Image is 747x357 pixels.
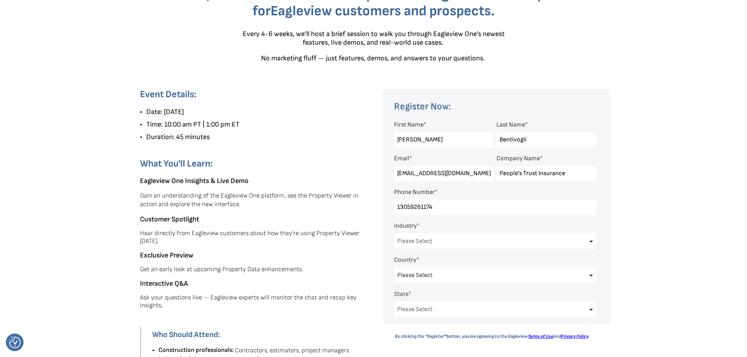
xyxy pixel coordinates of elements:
a: Terms of Use [528,333,553,339]
span: Construction professionals: [158,346,234,354]
span: Hear directly from Eagleview customers about how they’re using Property Viewer [DATE]. [140,229,360,245]
span: Email [394,155,409,162]
i: button, you are agreeing to the Eagleview [446,333,528,339]
span: Register Now: [394,101,451,112]
span: What You'll Learn: [140,158,213,169]
span: Industry [394,222,417,230]
span: Every 4-6 weeks, we’ll host a brief session to walk you through Eagleview One’s newest features, ... [243,30,505,47]
span: Interactive Q&A [140,279,188,287]
button: Consent Preferences [9,337,21,348]
span: Date: [DATE] [146,108,184,116]
span: No marketing fluff — just features, demos, and answers to your questions. [261,54,485,62]
img: Revisit consent button [9,337,21,348]
span: Customer Spotlight [140,215,199,223]
i: ” [444,333,446,339]
span: State [394,290,409,298]
span: Phone Number [394,188,435,196]
span: Company Name [496,155,540,162]
span: Get an early look at upcoming Property Data enhancements. [140,265,303,273]
i: . [588,333,589,339]
span: Eagleview One Insights & Live Demo [140,177,249,185]
span: Eagleview customers and prospects. [271,3,495,20]
i: and [553,333,561,339]
strong: Who Should Attend: [152,330,220,339]
span: Exclusive Preview [140,251,193,259]
span: Gain an understanding of the Eagleview One platform, see the Property Viewer in action and explor... [140,192,358,208]
a: Privacy Policy [561,333,588,339]
span: First Name [394,121,423,129]
i: By clicking the “Register [395,333,444,339]
span: Last Name [496,121,525,129]
span: . [161,301,163,309]
span: Duration: 45 minutes [146,133,210,141]
span: Event Details: [140,89,196,100]
span: Time: 10:00 am PT | 1:00 pm ET [146,120,240,129]
span: Ask your questions live — Eagleview experts will monitor the chat and recap key insights [140,294,356,309]
span: Country [394,256,416,264]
